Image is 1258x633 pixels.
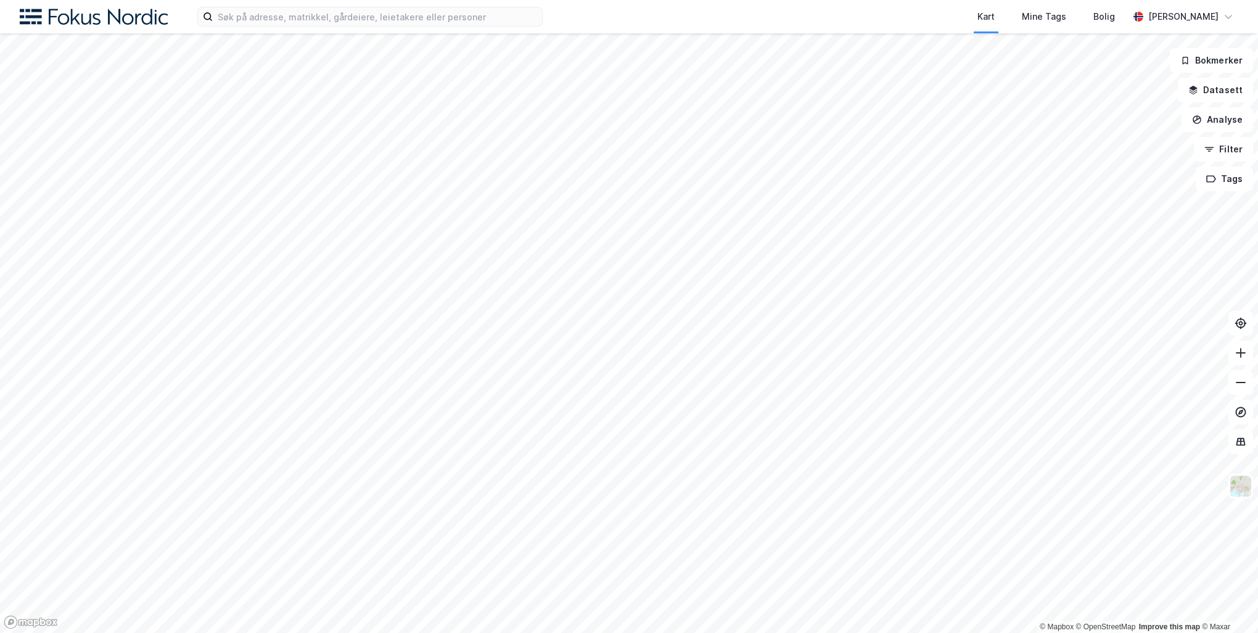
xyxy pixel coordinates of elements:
[213,7,542,26] input: Søk på adresse, matrikkel, gårdeiere, leietakere eller personer
[977,9,995,24] div: Kart
[1196,574,1258,633] div: Kontrollprogram for chat
[1170,48,1253,73] button: Bokmerker
[1076,623,1136,631] a: OpenStreetMap
[1182,107,1253,132] button: Analyse
[1040,623,1074,631] a: Mapbox
[1194,137,1253,162] button: Filter
[1093,9,1115,24] div: Bolig
[1022,9,1066,24] div: Mine Tags
[1148,9,1219,24] div: [PERSON_NAME]
[1139,623,1200,631] a: Improve this map
[20,9,168,25] img: fokus-nordic-logo.8a93422641609758e4ac.png
[1196,167,1253,191] button: Tags
[1178,78,1253,102] button: Datasett
[1229,474,1252,498] img: Z
[1196,574,1258,633] iframe: Chat Widget
[4,615,58,629] a: Mapbox homepage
